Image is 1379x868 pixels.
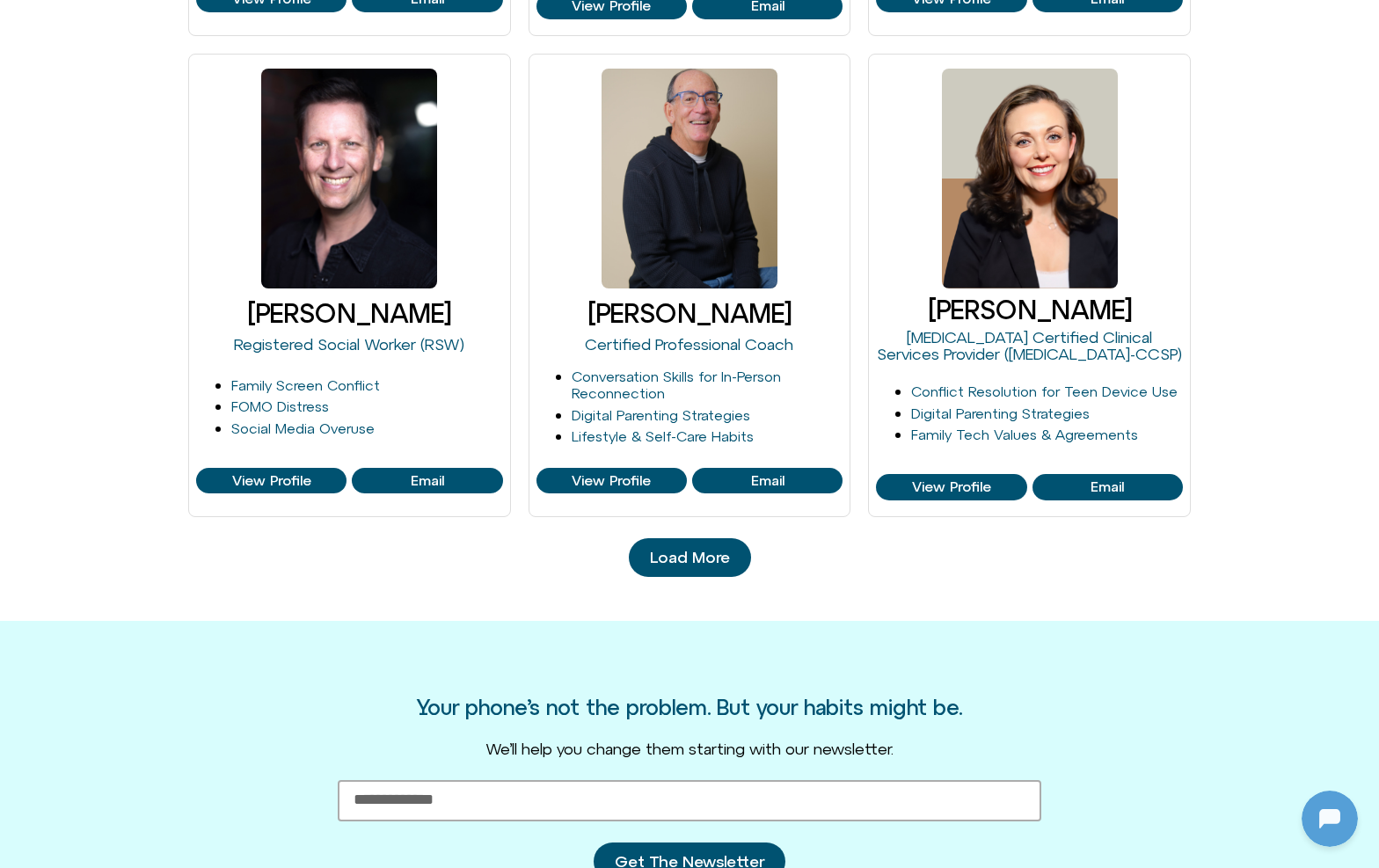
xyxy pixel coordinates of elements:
a: Family Tech Values & Agreements [911,427,1138,442]
a: Family Screen Conflict [231,377,380,393]
a: Certified Professional Coach [585,335,793,354]
a: [MEDICAL_DATA] Certified Clinical Services Provider ([MEDICAL_DATA]-CCSP) [877,328,1182,364]
a: [PERSON_NAME] [928,295,1132,325]
a: FOMO Distress [231,398,329,414]
h2: [DOMAIN_NAME] [52,11,270,34]
p: hi [322,150,333,171]
span: View Profile [572,473,651,489]
textarea: Message Input [30,566,273,584]
a: Social Media Overuse [231,420,375,436]
a: View Profile of Mark Diamond [536,468,687,494]
a: Digital Parenting Strategies [911,405,1090,421]
a: Conversation Skills for In-Person Reconnection [572,368,781,401]
span: Email [1091,479,1124,495]
p: Got it — share your email so I can pick up where we left off or start the quiz with you. [50,366,314,429]
svg: Close Chatbot Button [307,8,337,38]
img: N5FCcHC.png [4,505,29,529]
a: View Profile of Larry Borins [352,468,502,494]
span: We’ll help you change them starting with our newsletter. [485,740,894,758]
p: I notice you stepped away — that’s totally okay. Come back when you’re ready, I’m here to help. [50,459,314,522]
a: [PERSON_NAME] [587,298,792,328]
span: View Profile [232,473,311,489]
p: Hey — I’m [DOMAIN_NAME], your balance coach. Thanks for being here. [50,201,314,243]
svg: Voice Input Button [301,561,329,589]
a: Registered Social Worker (RSW) [234,335,464,354]
a: Lifestyle & Self-Care Habits [572,428,754,444]
button: Expand Header Button [4,4,347,41]
img: N5FCcHC.png [16,9,44,37]
p: Got it — share your email so I can pick up where we left off or start the quiz with you. [50,273,314,336]
a: Conflict Resolution for Teen Device Use [911,383,1178,399]
a: [PERSON_NAME] [247,298,451,328]
a: View Profile of Melina Viola [1032,474,1183,500]
p: [DATE] [153,106,200,127]
img: N5FCcHC.png [4,225,29,250]
a: Digital Parenting Strategies [572,407,750,423]
img: N5FCcHC.png [4,412,29,436]
img: N5FCcHC.png [4,318,29,343]
iframe: Botpress [1302,791,1358,847]
a: View Profile of Larry Borins [196,468,347,494]
span: View Profile [912,479,991,495]
span: Email [411,473,444,489]
span: Load More [650,549,730,566]
a: Load More [629,538,751,577]
svg: Restart Conversation Button [277,8,307,38]
a: View Profile of Melina Viola [876,474,1026,500]
a: View Profile of Mark Diamond [692,468,843,494]
span: Email [751,473,784,489]
h3: Your phone’s not the problem. But your habits might be. [417,696,962,718]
